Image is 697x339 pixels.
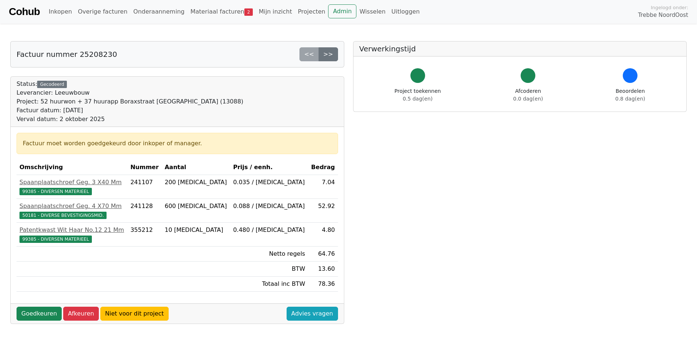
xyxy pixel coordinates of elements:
[513,87,543,103] div: Afcoderen
[17,97,243,106] div: Project: 52 huurwon + 37 huurapp Boraxstraat [GEOGRAPHIC_DATA] (13088)
[127,175,162,199] td: 241107
[130,4,187,19] a: Onderaanneming
[17,80,243,124] div: Status:
[37,81,67,88] div: Gecodeerd
[19,226,125,243] a: Patentkwast Wit Haar No.12 21 Mm99385 - DIVERSEN MATERIEEL
[308,277,338,292] td: 78.36
[295,4,328,19] a: Projecten
[308,247,338,262] td: 64.76
[233,178,305,187] div: 0.035 / [MEDICAL_DATA]
[187,4,256,19] a: Materiaal facturen2
[308,199,338,223] td: 52.92
[244,8,253,16] span: 2
[230,277,308,292] td: Totaal inc BTW
[230,160,308,175] th: Prijs / eenh.
[359,44,681,53] h5: Verwerkingstijd
[308,175,338,199] td: 7.04
[127,223,162,247] td: 355212
[100,307,169,321] a: Niet voor dit project
[403,96,432,102] span: 0.5 dag(en)
[19,178,125,187] div: Spaanplaatschroef Geg. 3 X40 Mm
[19,202,125,211] div: Spaanplaatschroef Geg. 4 X70 Mm
[356,4,388,19] a: Wisselen
[615,96,645,102] span: 0.8 dag(en)
[19,178,125,196] a: Spaanplaatschroef Geg. 3 X40 Mm99385 - DIVERSEN MATERIEEL
[395,87,441,103] div: Project toekennen
[308,262,338,277] td: 13.60
[17,160,127,175] th: Omschrijving
[17,115,243,124] div: Verval datum: 2 oktober 2025
[127,160,162,175] th: Nummer
[9,3,40,21] a: Cohub
[162,160,230,175] th: Aantal
[165,226,227,234] div: 10 [MEDICAL_DATA]
[17,307,62,321] a: Goedkeuren
[230,262,308,277] td: BTW
[19,226,125,234] div: Patentkwast Wit Haar No.12 21 Mm
[308,160,338,175] th: Bedrag
[75,4,130,19] a: Overige facturen
[127,199,162,223] td: 241128
[17,88,243,97] div: Leverancier: Leeuwbouw
[233,202,305,211] div: 0.088 / [MEDICAL_DATA]
[513,96,543,102] span: 0.0 dag(en)
[308,223,338,247] td: 4.80
[17,106,243,115] div: Factuur datum: [DATE]
[388,4,423,19] a: Uitloggen
[19,236,92,243] span: 99385 - DIVERSEN MATERIEEL
[165,178,227,187] div: 200 [MEDICAL_DATA]
[287,307,338,321] a: Advies vragen
[638,11,688,19] span: Trebbe NoordOost
[651,4,688,11] span: Ingelogd onder:
[256,4,295,19] a: Mijn inzicht
[19,188,92,195] span: 99385 - DIVERSEN MATERIEEL
[319,47,338,61] a: >>
[23,139,332,148] div: Factuur moet worden goedgekeurd door inkoper of manager.
[19,202,125,219] a: Spaanplaatschroef Geg. 4 X70 Mm50181 - DIVERSE BEVESTIGINGSMID.
[328,4,356,18] a: Admin
[615,87,645,103] div: Beoordelen
[165,202,227,211] div: 600 [MEDICAL_DATA]
[19,212,107,219] span: 50181 - DIVERSE BEVESTIGINGSMID.
[46,4,75,19] a: Inkopen
[230,247,308,262] td: Netto regels
[17,50,117,59] h5: Factuur nummer 25208230
[233,226,305,234] div: 0.480 / [MEDICAL_DATA]
[63,307,99,321] a: Afkeuren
